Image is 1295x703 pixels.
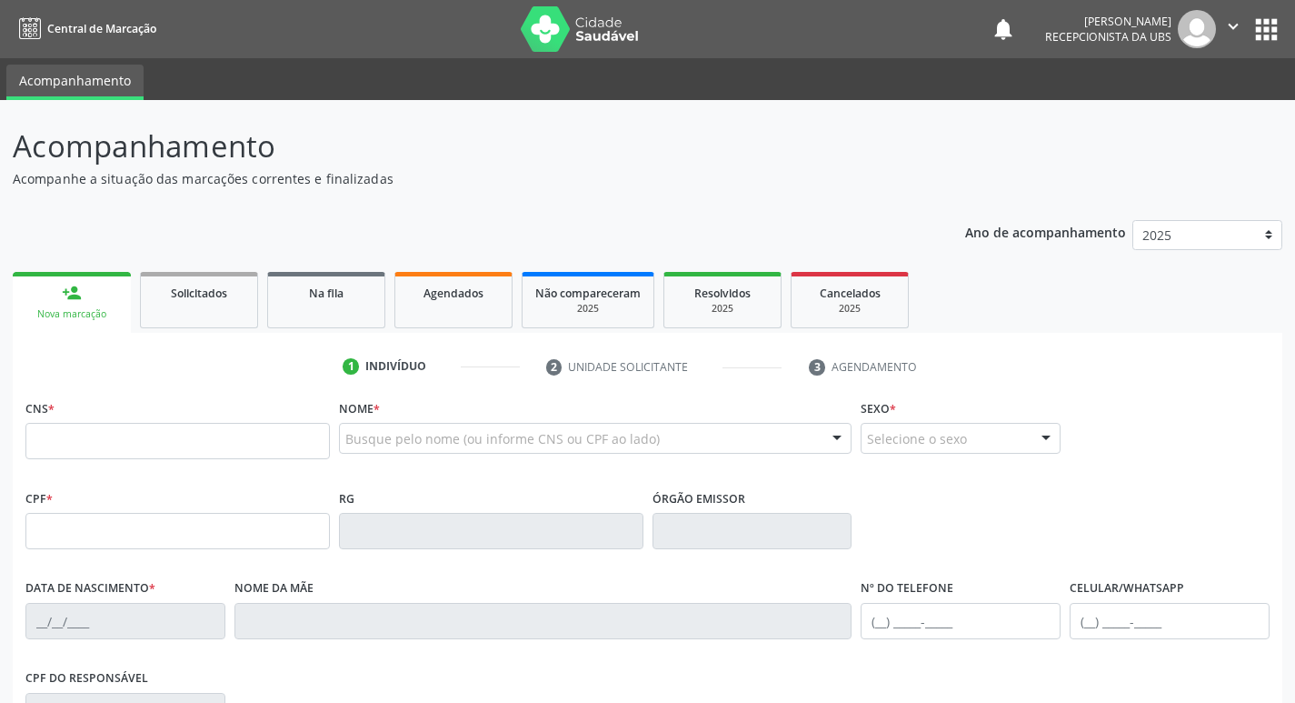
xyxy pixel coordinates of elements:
[234,575,314,603] label: Nome da mãe
[991,16,1016,42] button: notifications
[6,65,144,100] a: Acompanhamento
[804,302,895,316] div: 2025
[861,395,896,423] label: Sexo
[339,485,354,513] label: RG
[861,603,1061,639] input: (__) _____-_____
[25,395,55,423] label: CNS
[25,603,225,639] input: __/__/____
[1070,603,1270,639] input: (__) _____-_____
[423,286,483,301] span: Agendados
[1250,14,1282,45] button: apps
[694,286,751,301] span: Resolvidos
[343,358,359,375] div: 1
[820,286,881,301] span: Cancelados
[25,665,148,693] label: CPF do responsável
[535,302,641,316] div: 2025
[1070,575,1184,603] label: Celular/WhatsApp
[13,14,156,44] a: Central de Marcação
[171,286,227,301] span: Solicitados
[1045,14,1171,29] div: [PERSON_NAME]
[1216,10,1250,48] button: 
[13,124,902,169] p: Acompanhamento
[861,575,953,603] label: Nº do Telefone
[1223,16,1243,36] i: 
[345,429,660,448] span: Busque pelo nome (ou informe CNS ou CPF ao lado)
[1178,10,1216,48] img: img
[25,307,118,321] div: Nova marcação
[867,429,967,448] span: Selecione o sexo
[62,283,82,303] div: person_add
[309,286,344,301] span: Na fila
[47,21,156,36] span: Central de Marcação
[339,395,380,423] label: Nome
[25,485,53,513] label: CPF
[25,575,155,603] label: Data de nascimento
[1045,29,1171,45] span: Recepcionista da UBS
[965,220,1126,243] p: Ano de acompanhamento
[677,302,768,316] div: 2025
[535,286,641,301] span: Não compareceram
[652,485,745,513] label: Órgão emissor
[13,169,902,188] p: Acompanhe a situação das marcações correntes e finalizadas
[365,358,426,375] div: Indivíduo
